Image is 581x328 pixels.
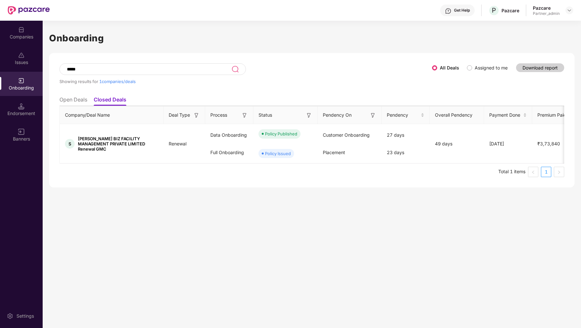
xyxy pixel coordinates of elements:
[265,131,297,137] div: Policy Published
[445,8,451,14] img: svg+xml;base64,PHN2ZyBpZD0iSGVscC0zMngzMiIgeG1sbnM9Imh0dHA6Ly93d3cudzMub3JnLzIwMDAvc3ZnIiB3aWR0aD...
[440,65,459,70] label: All Deals
[18,103,25,110] img: svg+xml;base64,PHN2ZyB3aWR0aD0iMTQuNSIgaGVpZ2h0PSIxNC41IiB2aWV3Qm94PSIwIDAgMTYgMTYiIGZpbGw9Im5vbm...
[49,31,575,45] h1: Onboarding
[59,96,87,106] li: Open Deals
[516,63,564,72] button: Download report
[475,65,508,70] label: Assigned to me
[498,167,525,177] li: Total 1 items
[8,6,50,15] img: New Pazcare Logo
[205,144,253,161] div: Full Onboarding
[382,106,430,124] th: Pendency
[484,140,532,147] div: [DATE]
[323,111,352,119] span: Pendency On
[231,65,239,73] img: svg+xml;base64,PHN2ZyB3aWR0aD0iMjQiIGhlaWdodD0iMjUiIHZpZXdCb3g9IjAgMCAyNCAyNSIgZmlsbD0ibm9uZSIgeG...
[164,141,192,146] span: Renewal
[205,126,253,144] div: Data Onboarding
[533,11,560,16] div: Partner_admin
[259,111,272,119] span: Status
[60,106,164,124] th: Company/Deal Name
[18,78,25,84] img: svg+xml;base64,PHN2ZyB3aWR0aD0iMjAiIGhlaWdodD0iMjAiIHZpZXdCb3g9IjAgMCAyMCAyMCIgZmlsbD0ibm9uZSIgeG...
[492,6,496,14] span: P
[265,150,291,157] div: Policy Issued
[382,144,430,161] div: 23 days
[502,7,519,14] div: Pazcare
[99,79,136,84] span: 1 companies/deals
[193,112,200,119] img: svg+xml;base64,PHN2ZyB3aWR0aD0iMTYiIGhlaWdodD0iMTYiIHZpZXdCb3g9IjAgMCAxNiAxNiIgZmlsbD0ibm9uZSIgeG...
[65,139,75,149] div: S
[430,106,484,124] th: Overall Pendency
[306,112,312,119] img: svg+xml;base64,PHN2ZyB3aWR0aD0iMTYiIGhlaWdodD0iMTYiIHZpZXdCb3g9IjAgMCAxNiAxNiIgZmlsbD0ibm9uZSIgeG...
[59,79,432,84] div: Showing results for
[323,150,345,155] span: Placement
[541,167,551,177] a: 1
[15,313,36,319] div: Settings
[554,167,564,177] button: right
[18,52,25,58] img: svg+xml;base64,PHN2ZyBpZD0iSXNzdWVzX2Rpc2FibGVkIiB4bWxucz0iaHR0cDovL3d3dy53My5vcmcvMjAwMC9zdmciIH...
[484,106,532,124] th: Payment Done
[7,313,13,319] img: svg+xml;base64,PHN2ZyBpZD0iU2V0dGluZy0yMHgyMCIgeG1sbnM9Imh0dHA6Ly93d3cudzMub3JnLzIwMDAvc3ZnIiB3aW...
[489,111,522,119] span: Payment Done
[557,170,561,174] span: right
[210,111,227,119] span: Process
[528,167,538,177] button: left
[18,26,25,33] img: svg+xml;base64,PHN2ZyBpZD0iQ29tcGFuaWVzIiB4bWxucz0iaHR0cDovL3d3dy53My5vcmcvMjAwMC9zdmciIHdpZHRoPS...
[370,112,376,119] img: svg+xml;base64,PHN2ZyB3aWR0aD0iMTYiIGhlaWdodD0iMTYiIHZpZXdCb3g9IjAgMCAxNiAxNiIgZmlsbD0ibm9uZSIgeG...
[94,96,126,106] li: Closed Deals
[169,111,190,119] span: Deal Type
[78,136,158,152] span: [PERSON_NAME] BIZ FACILITY MANAGEMENT PRIVATE LIMITED Renewal GMC
[323,132,370,138] span: Customer Onboarding
[382,126,430,144] div: 27 days
[554,167,564,177] li: Next Page
[454,8,470,13] div: Get Help
[18,129,25,135] img: svg+xml;base64,PHN2ZyB3aWR0aD0iMTYiIGhlaWdodD0iMTYiIHZpZXdCb3g9IjAgMCAxNiAxNiIgZmlsbD0ibm9uZSIgeG...
[567,8,572,13] img: svg+xml;base64,PHN2ZyBpZD0iRHJvcGRvd24tMzJ4MzIiIHhtbG5zPSJodHRwOi8vd3d3LnczLm9yZy8yMDAwL3N2ZyIgd2...
[532,141,565,146] span: ₹3,73,840
[532,106,574,124] th: Premium Paid
[528,167,538,177] li: Previous Page
[533,5,560,11] div: Pazcare
[430,140,484,147] div: 49 days
[531,170,535,174] span: left
[241,112,248,119] img: svg+xml;base64,PHN2ZyB3aWR0aD0iMTYiIGhlaWdodD0iMTYiIHZpZXdCb3g9IjAgMCAxNiAxNiIgZmlsbD0ibm9uZSIgeG...
[387,111,419,119] span: Pendency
